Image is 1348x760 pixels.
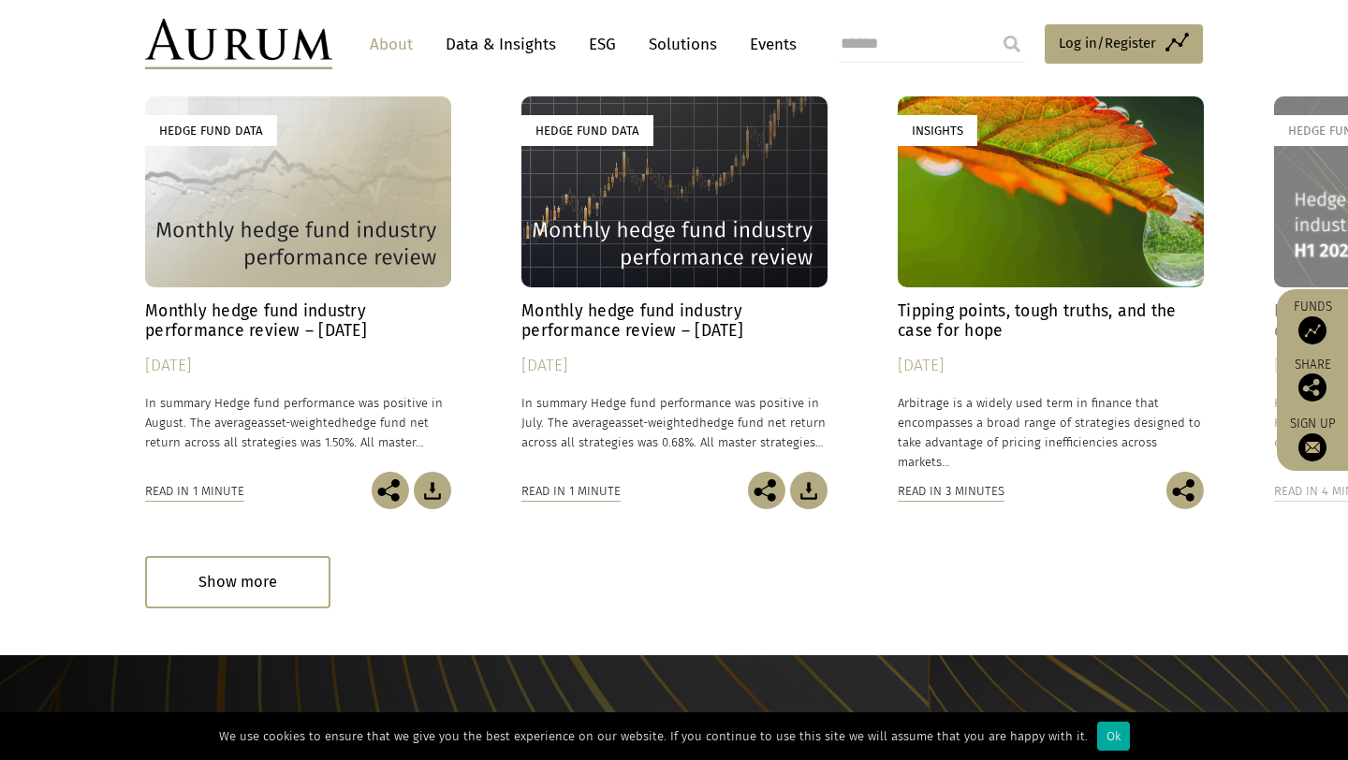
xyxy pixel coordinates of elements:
img: Share this post [1298,373,1326,402]
h4: Tipping points, tough truths, and the case for hope [898,301,1204,341]
a: Hedge Fund Data Monthly hedge fund industry performance review – [DATE] [DATE] In summary Hedge f... [145,96,451,472]
a: Sign up [1286,416,1339,461]
a: Events [740,27,797,62]
p: In summary Hedge fund performance was positive in August. The average hedge fund net return acros... [145,393,451,452]
img: Download Article [790,472,828,509]
div: Hedge Fund Data [145,115,277,146]
a: Log in/Register [1045,24,1203,64]
div: Hedge Fund Data [521,115,653,146]
img: Aurum [145,19,332,69]
a: Data & Insights [436,27,565,62]
a: Solutions [639,27,726,62]
div: Read in 3 minutes [898,481,1004,502]
img: Access Funds [1298,316,1326,344]
span: asset-weighted [257,416,342,430]
p: Arbitrage is a widely used term in finance that encompasses a broad range of strategies designed ... [898,393,1204,473]
div: [DATE] [521,353,828,379]
img: Share this post [372,472,409,509]
span: Log in/Register [1059,32,1156,54]
p: In summary Hedge fund performance was positive in July. The average hedge fund net return across ... [521,393,828,452]
img: Share this post [748,472,785,509]
img: Share this post [1166,472,1204,509]
div: Insights [898,115,977,146]
div: [DATE] [145,353,451,379]
div: Ok [1097,722,1130,751]
a: Funds [1286,299,1339,344]
input: Submit [993,25,1031,63]
a: Insights Tipping points, tough truths, and the case for hope [DATE] Arbitrage is a widely used te... [898,96,1204,472]
div: Read in 1 minute [521,481,621,502]
div: [DATE] [898,353,1204,379]
div: Share [1286,358,1339,402]
span: asset-weighted [615,416,699,430]
div: Show more [145,556,330,607]
h4: Monthly hedge fund industry performance review – [DATE] [145,301,451,341]
a: Hedge Fund Data Monthly hedge fund industry performance review – [DATE] [DATE] In summary Hedge f... [521,96,828,472]
div: Read in 1 minute [145,481,244,502]
img: Sign up to our newsletter [1298,433,1326,461]
img: Download Article [414,472,451,509]
a: ESG [579,27,625,62]
h4: Monthly hedge fund industry performance review – [DATE] [521,301,828,341]
a: About [360,27,422,62]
